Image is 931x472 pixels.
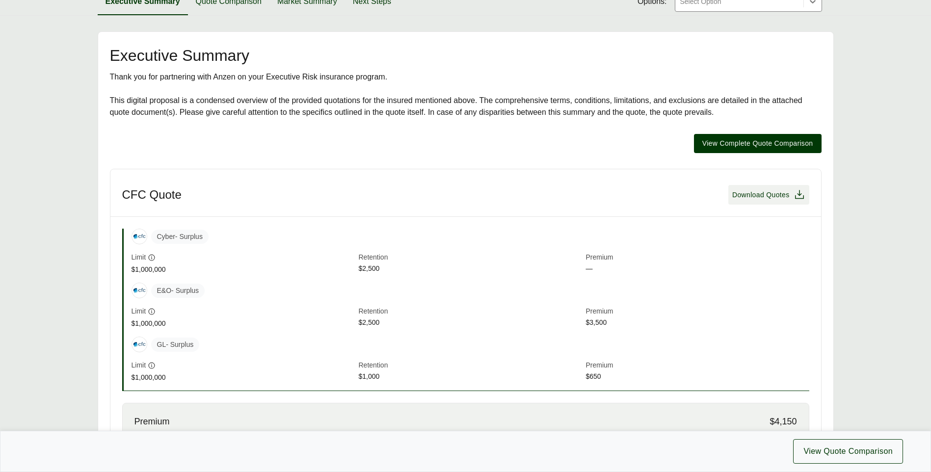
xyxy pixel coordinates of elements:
[732,190,790,200] span: Download Quotes
[728,185,809,205] button: Download Quotes
[132,306,146,316] span: Limit
[359,252,582,263] span: Retention
[586,317,809,329] span: $3,500
[702,138,813,149] span: View Complete Quote Comparison
[793,439,903,464] button: View Quote Comparison
[586,371,809,383] span: $650
[132,337,147,352] img: CFC
[132,360,146,370] span: Limit
[132,283,147,298] img: CFC
[359,371,582,383] span: $1,000
[586,306,809,317] span: Premium
[110,71,822,118] div: Thank you for partnering with Anzen on your Executive Risk insurance program. This digital propos...
[359,263,582,275] span: $2,500
[586,263,809,275] span: —
[132,229,147,244] img: CFC
[110,48,822,63] h2: Executive Summary
[151,230,209,244] span: Cyber - Surplus
[151,284,205,298] span: E&O - Surplus
[359,360,582,371] span: Retention
[803,446,893,457] span: View Quote Comparison
[359,317,582,329] span: $2,500
[359,306,582,317] span: Retention
[132,264,355,275] span: $1,000,000
[694,134,822,153] button: View Complete Quote Comparison
[134,415,170,428] span: Premium
[132,252,146,262] span: Limit
[586,360,809,371] span: Premium
[151,338,200,352] span: GL - Surplus
[586,252,809,263] span: Premium
[770,415,797,428] span: $4,150
[122,187,182,202] h3: CFC Quote
[132,318,355,329] span: $1,000,000
[132,372,355,383] span: $1,000,000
